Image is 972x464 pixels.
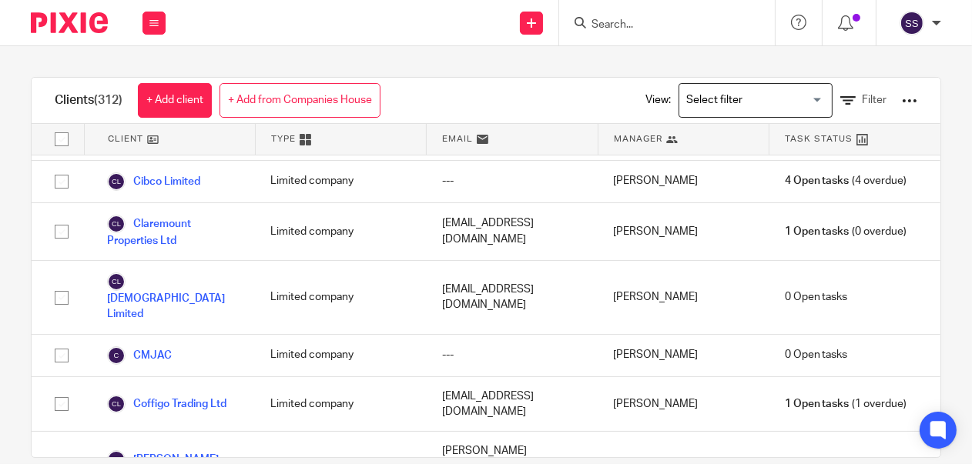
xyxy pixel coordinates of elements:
span: Type [271,132,296,145]
div: --- [427,161,598,202]
div: Limited company [255,335,426,376]
div: [EMAIL_ADDRESS][DOMAIN_NAME] [427,203,598,260]
a: + Add client [138,83,212,118]
a: Cibco Limited [107,172,200,191]
span: (312) [94,94,122,106]
a: [DEMOGRAPHIC_DATA] Limited [107,272,240,322]
span: (0 overdue) [785,224,907,239]
span: 0 Open tasks [785,347,848,362]
span: 1 Open tasks [785,396,850,412]
a: Claremount Properties Ltd [107,215,240,249]
a: + Add from Companies House [220,83,380,118]
div: Limited company [255,377,426,432]
div: --- [427,335,598,376]
span: 4 Open tasks [785,173,850,189]
div: Search for option [679,83,833,118]
img: svg%3E [107,215,126,233]
div: [PERSON_NAME] [598,261,769,334]
span: Client [108,132,143,145]
a: CMJAC [107,346,172,365]
img: svg%3E [107,172,126,191]
div: View: [622,78,917,123]
div: [EMAIL_ADDRESS][DOMAIN_NAME] [427,377,598,432]
div: [PERSON_NAME] [598,161,769,202]
span: Email [442,132,473,145]
span: Filter [862,95,887,105]
img: svg%3E [107,346,126,365]
div: [PERSON_NAME] [598,377,769,432]
span: 0 Open tasks [785,289,848,305]
img: Pixie [31,12,108,33]
h1: Clients [55,92,122,108]
input: Select all [47,125,76,154]
img: svg%3E [900,11,924,35]
span: Manager [614,132,662,145]
div: [PERSON_NAME] [598,335,769,376]
span: Task Status [785,132,853,145]
a: Coffigo Trading Ltd [107,395,226,413]
span: (1 overdue) [785,396,907,412]
div: [EMAIL_ADDRESS][DOMAIN_NAME] [427,261,598,334]
img: svg%3E [107,272,126,291]
img: svg%3E [107,395,126,413]
span: 1 Open tasks [785,224,850,239]
input: Search [590,18,729,32]
div: Limited company [255,203,426,260]
div: [PERSON_NAME] [598,203,769,260]
span: (4 overdue) [785,173,907,189]
div: Limited company [255,161,426,202]
div: Limited company [255,261,426,334]
input: Search for option [681,87,823,114]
